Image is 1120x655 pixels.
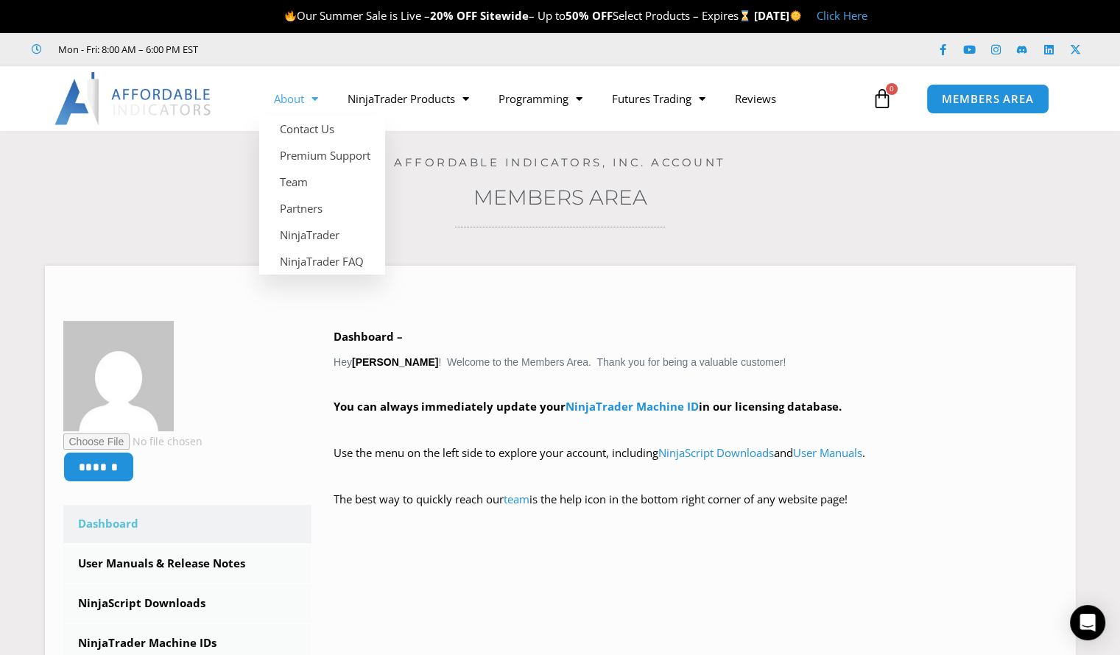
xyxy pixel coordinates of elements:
[259,248,385,275] a: NinjaTrader FAQ
[334,329,403,344] b: Dashboard –
[817,8,867,23] a: Click Here
[333,82,484,116] a: NinjaTrader Products
[334,399,842,414] strong: You can always immediately update your in our licensing database.
[259,169,385,195] a: Team
[473,185,647,210] a: Members Area
[926,84,1049,114] a: MEMBERS AREA
[739,10,750,21] img: ⌛
[259,116,385,142] a: Contact Us
[259,82,868,116] nav: Menu
[484,82,597,116] a: Programming
[334,443,1057,484] p: Use the menu on the left side to explore your account, including and .
[566,8,613,23] strong: 50% OFF
[430,8,477,23] strong: 20% OFF
[942,93,1034,105] span: MEMBERS AREA
[720,82,791,116] a: Reviews
[754,8,802,23] strong: [DATE]
[54,40,198,58] span: Mon - Fri: 8:00 AM – 6:00 PM EST
[850,77,915,120] a: 0
[1070,605,1105,640] div: Open Intercom Messenger
[284,8,754,23] span: Our Summer Sale is Live – – Up to Select Products – Expires
[259,116,385,275] ul: About
[790,10,801,21] img: 🌞
[285,10,296,21] img: 🔥
[566,399,699,414] a: NinjaTrader Machine ID
[334,327,1057,531] div: Hey ! Welcome to the Members Area. Thank you for being a valuable customer!
[63,505,312,543] a: Dashboard
[886,83,898,95] span: 0
[63,321,174,431] img: 19af91265de6344b7fa9f94034121e6f32a3bca5fb06649c7d944f80c858b1ea
[63,584,312,623] a: NinjaScript Downloads
[504,492,529,506] a: team
[63,545,312,583] a: User Manuals & Release Notes
[352,356,438,368] strong: [PERSON_NAME]
[259,142,385,169] a: Premium Support
[259,82,333,116] a: About
[334,489,1057,531] p: The best way to quickly reach our is the help icon in the bottom right corner of any website page!
[259,222,385,248] a: NinjaTrader
[658,445,774,460] a: NinjaScript Downloads
[394,155,726,169] a: Affordable Indicators, Inc. Account
[219,42,440,57] iframe: Customer reviews powered by Trustpilot
[259,195,385,222] a: Partners
[597,82,720,116] a: Futures Trading
[54,72,213,125] img: LogoAI | Affordable Indicators – NinjaTrader
[793,445,862,460] a: User Manuals
[480,8,529,23] strong: Sitewide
